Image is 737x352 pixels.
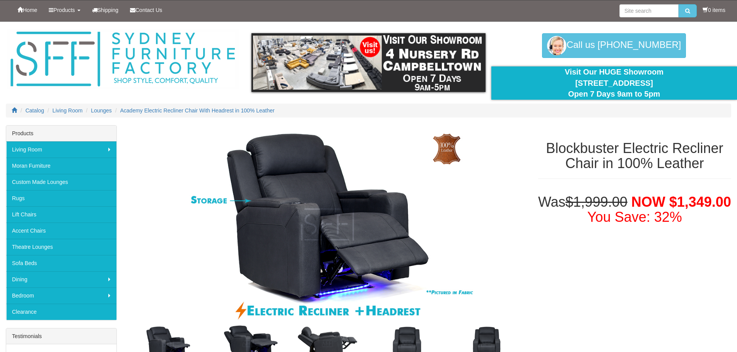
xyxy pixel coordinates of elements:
a: Academy Electric Recliner Chair With Headrest in 100% Leather [120,107,275,114]
a: Custom Made Lounges [6,174,116,190]
a: Theatre Lounges [6,239,116,255]
span: Home [23,7,37,13]
div: Visit Our HUGE Showroom [STREET_ADDRESS] Open 7 Days 9am to 5pm [497,66,731,100]
a: Products [43,0,86,20]
a: Rugs [6,190,116,206]
a: Living Room [6,141,116,158]
a: Bedroom [6,287,116,304]
a: Contact Us [124,0,168,20]
a: Lift Chairs [6,206,116,223]
a: Catalog [26,107,44,114]
del: $1,999.00 [566,194,628,210]
input: Site search [619,4,679,17]
span: Shipping [97,7,119,13]
img: Sydney Furniture Factory [7,29,239,89]
div: Testimonials [6,328,116,344]
a: Accent Chairs [6,223,116,239]
font: You Save: 32% [587,209,682,225]
li: 0 items [703,6,725,14]
div: Products [6,126,116,141]
a: Shipping [86,0,125,20]
h1: Blockbuster Electric Recliner Chair in 100% Leather [538,141,731,171]
span: Products [53,7,75,13]
a: Living Room [53,107,83,114]
a: Clearance [6,304,116,320]
img: showroom.gif [251,33,486,92]
span: NOW $1,349.00 [631,194,731,210]
a: Lounges [91,107,112,114]
a: Dining [6,271,116,287]
a: Moran Furniture [6,158,116,174]
span: Contact Us [135,7,162,13]
h1: Was [538,194,731,225]
a: Sofa Beds [6,255,116,271]
a: Home [12,0,43,20]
